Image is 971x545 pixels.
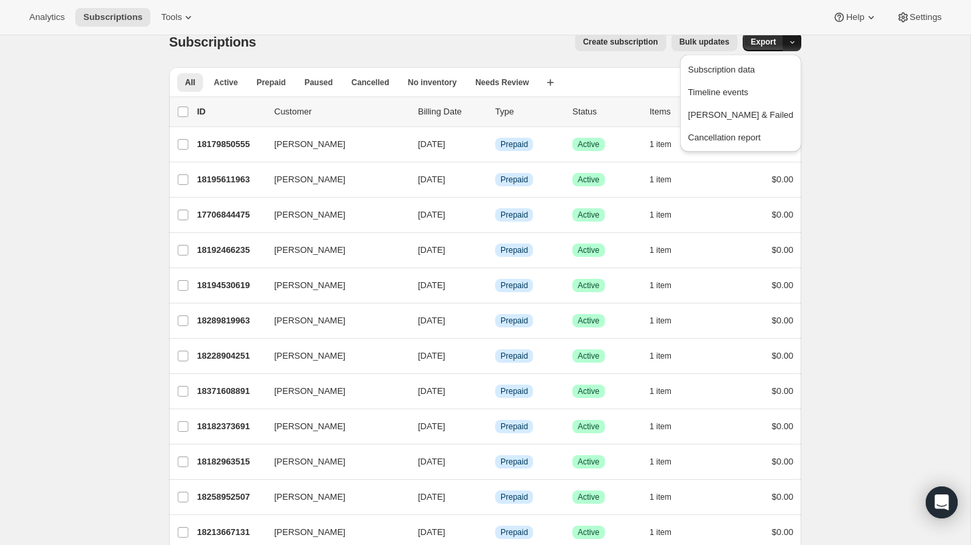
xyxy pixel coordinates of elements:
[578,351,600,361] span: Active
[650,241,686,260] button: 1 item
[771,351,793,361] span: $0.00
[771,210,793,220] span: $0.00
[650,488,686,506] button: 1 item
[650,280,672,291] span: 1 item
[185,77,195,88] span: All
[214,77,238,88] span: Active
[650,417,686,436] button: 1 item
[197,417,793,436] div: 18182373691[PERSON_NAME][DATE]InfoPrepaidSuccessActive1 item$0.00
[197,276,793,295] div: 18194530619[PERSON_NAME][DATE]InfoPrepaidSuccessActive1 item$0.00
[274,455,345,468] span: [PERSON_NAME]
[500,139,528,150] span: Prepaid
[197,420,264,433] p: 18182373691
[197,173,264,186] p: 18195611963
[274,526,345,539] span: [PERSON_NAME]
[21,8,73,27] button: Analytics
[650,315,672,326] span: 1 item
[771,386,793,396] span: $0.00
[578,386,600,397] span: Active
[771,315,793,325] span: $0.00
[197,279,264,292] p: 18194530619
[274,490,345,504] span: [PERSON_NAME]
[650,170,686,189] button: 1 item
[197,347,793,365] div: 18228904251[PERSON_NAME][DATE]InfoPrepaidSuccessActive1 item$0.00
[197,241,793,260] div: 18192466235[PERSON_NAME][DATE]InfoPrepaidSuccessActive1 item$0.00
[75,8,150,27] button: Subscriptions
[418,492,445,502] span: [DATE]
[578,280,600,291] span: Active
[650,347,686,365] button: 1 item
[266,345,399,367] button: [PERSON_NAME]
[197,455,264,468] p: 18182963515
[197,382,793,401] div: 18371608891[PERSON_NAME][DATE]InfoPrepaidSuccessActive1 item$0.00
[650,453,686,471] button: 1 item
[29,12,65,23] span: Analytics
[500,280,528,291] span: Prepaid
[266,275,399,296] button: [PERSON_NAME]
[197,314,264,327] p: 18289819963
[583,37,658,47] span: Create subscription
[418,139,445,149] span: [DATE]
[408,77,457,88] span: No inventory
[500,315,528,326] span: Prepaid
[500,351,528,361] span: Prepaid
[418,105,485,118] p: Billing Date
[500,456,528,467] span: Prepaid
[161,12,182,23] span: Tools
[650,386,672,397] span: 1 item
[197,349,264,363] p: 18228904251
[926,486,958,518] div: Open Intercom Messenger
[197,105,793,118] div: IDCustomerBilling DateTypeStatusItemsTotal
[418,421,445,431] span: [DATE]
[650,174,672,185] span: 1 item
[418,315,445,325] span: [DATE]
[650,105,716,118] div: Items
[500,492,528,502] span: Prepaid
[197,490,264,504] p: 18258952507
[578,315,600,326] span: Active
[771,280,793,290] span: $0.00
[274,105,407,118] p: Customer
[274,208,345,222] span: [PERSON_NAME]
[650,382,686,401] button: 1 item
[418,245,445,255] span: [DATE]
[266,204,399,226] button: [PERSON_NAME]
[650,492,672,502] span: 1 item
[169,35,256,49] span: Subscriptions
[578,456,600,467] span: Active
[575,33,666,51] button: Create subscription
[197,244,264,257] p: 18192466235
[771,174,793,184] span: $0.00
[274,138,345,151] span: [PERSON_NAME]
[197,138,264,151] p: 18179850555
[680,37,729,47] span: Bulk updates
[771,245,793,255] span: $0.00
[672,33,737,51] button: Bulk updates
[650,351,672,361] span: 1 item
[266,169,399,190] button: [PERSON_NAME]
[274,244,345,257] span: [PERSON_NAME]
[743,33,784,51] button: Export
[418,210,445,220] span: [DATE]
[500,210,528,220] span: Prepaid
[197,135,793,154] div: 18179850555[PERSON_NAME][DATE]InfoPrepaidSuccessActive1 item$0.00
[266,451,399,472] button: [PERSON_NAME]
[578,174,600,185] span: Active
[500,527,528,538] span: Prepaid
[910,12,942,23] span: Settings
[197,453,793,471] div: 18182963515[PERSON_NAME][DATE]InfoPrepaidSuccessActive1 item$0.00
[274,420,345,433] span: [PERSON_NAME]
[197,170,793,189] div: 18195611963[PERSON_NAME][DATE]InfoPrepaidSuccessActive1 item$0.00
[771,527,793,537] span: $0.00
[771,421,793,431] span: $0.00
[197,206,793,224] div: 17706844475[PERSON_NAME][DATE]InfoPrepaidSuccessActive1 item$0.00
[578,492,600,502] span: Active
[197,311,793,330] div: 18289819963[PERSON_NAME][DATE]InfoPrepaidSuccessActive1 item$0.00
[846,12,864,23] span: Help
[418,351,445,361] span: [DATE]
[650,311,686,330] button: 1 item
[650,456,672,467] span: 1 item
[688,87,749,97] span: Timeline events
[418,456,445,466] span: [DATE]
[771,492,793,502] span: $0.00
